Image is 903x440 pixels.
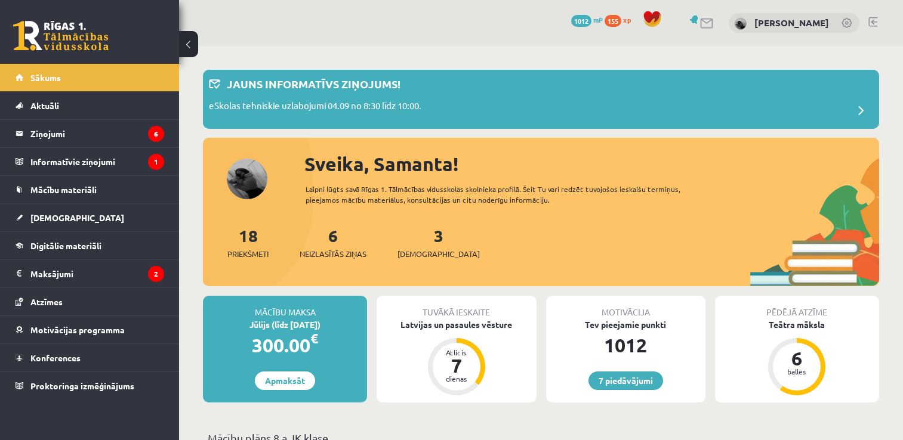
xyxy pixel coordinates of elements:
[300,248,366,260] span: Neizlasītās ziņas
[16,288,164,315] a: Atzīmes
[227,248,269,260] span: Priekšmeti
[377,318,536,397] a: Latvijas un pasaules vēsture Atlicis 7 dienas
[397,248,480,260] span: [DEMOGRAPHIC_DATA]
[209,76,873,123] a: Jauns informatīvs ziņojums! eSkolas tehniskie uzlabojumi 04.09 no 8:30 līdz 10:00.
[30,260,164,287] legend: Maksājumi
[30,380,134,391] span: Proktoringa izmēģinājums
[605,15,637,24] a: 155 xp
[588,371,663,390] a: 7 piedāvājumi
[30,296,63,307] span: Atzīmes
[546,296,705,318] div: Motivācija
[13,21,109,51] a: Rīgas 1. Tālmācības vidusskola
[16,260,164,287] a: Maksājumi2
[16,148,164,175] a: Informatīvie ziņojumi1
[203,318,367,331] div: Jūlijs (līdz [DATE])
[300,225,366,260] a: 6Neizlasītās ziņas
[779,368,815,375] div: balles
[16,176,164,203] a: Mācību materiāli
[593,15,603,24] span: mP
[546,318,705,331] div: Tev pieejamie punkti
[571,15,603,24] a: 1012 mP
[16,372,164,399] a: Proktoringa izmēģinājums
[30,100,59,111] span: Aktuāli
[30,352,81,363] span: Konferences
[227,225,269,260] a: 18Priekšmeti
[148,154,164,170] i: 1
[546,331,705,360] div: 1012
[715,296,879,318] div: Pēdējā atzīme
[30,240,101,251] span: Digitālie materiāli
[16,204,164,231] a: [DEMOGRAPHIC_DATA]
[148,126,164,142] i: 6
[377,296,536,318] div: Tuvākā ieskaite
[439,349,474,356] div: Atlicis
[16,232,164,259] a: Digitālie materiāli
[779,349,815,368] div: 6
[30,212,124,223] span: [DEMOGRAPHIC_DATA]
[439,375,474,382] div: dienas
[735,18,747,30] img: Samanta Dakša
[439,356,474,375] div: 7
[255,371,315,390] a: Apmaksāt
[16,64,164,91] a: Sākums
[148,266,164,282] i: 2
[304,150,879,178] div: Sveika, Samanta!
[30,120,164,147] legend: Ziņojumi
[715,318,879,397] a: Teātra māksla 6 balles
[203,296,367,318] div: Mācību maksa
[16,92,164,119] a: Aktuāli
[30,184,97,195] span: Mācību materiāli
[754,17,829,29] a: [PERSON_NAME]
[605,15,621,27] span: 155
[30,148,164,175] legend: Informatīvie ziņojumi
[623,15,631,24] span: xp
[715,318,879,331] div: Teātra māksla
[310,330,318,347] span: €
[377,318,536,331] div: Latvijas un pasaules vēsture
[227,76,400,92] p: Jauns informatīvs ziņojums!
[16,120,164,147] a: Ziņojumi6
[203,331,367,360] div: 300.00
[306,184,711,205] div: Laipni lūgts savā Rīgas 1. Tālmācības vidusskolas skolnieka profilā. Šeit Tu vari redzēt tuvojošo...
[16,316,164,343] a: Motivācijas programma
[16,344,164,371] a: Konferences
[209,99,421,116] p: eSkolas tehniskie uzlabojumi 04.09 no 8:30 līdz 10:00.
[571,15,591,27] span: 1012
[30,72,61,83] span: Sākums
[30,324,125,335] span: Motivācijas programma
[397,225,480,260] a: 3[DEMOGRAPHIC_DATA]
